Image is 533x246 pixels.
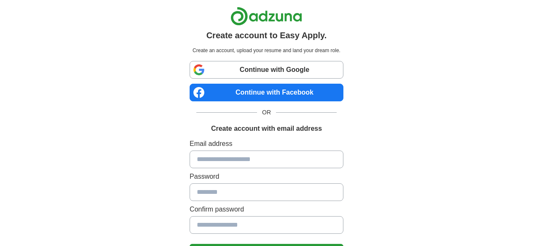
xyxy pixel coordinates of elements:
[191,47,342,54] p: Create an account, upload your resume and land your dream role.
[190,61,343,79] a: Continue with Google
[190,139,343,149] label: Email address
[190,204,343,214] label: Confirm password
[190,84,343,101] a: Continue with Facebook
[230,7,302,26] img: Adzuna logo
[257,108,276,117] span: OR
[190,172,343,182] label: Password
[211,124,322,134] h1: Create account with email address
[206,29,327,42] h1: Create account to Easy Apply.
